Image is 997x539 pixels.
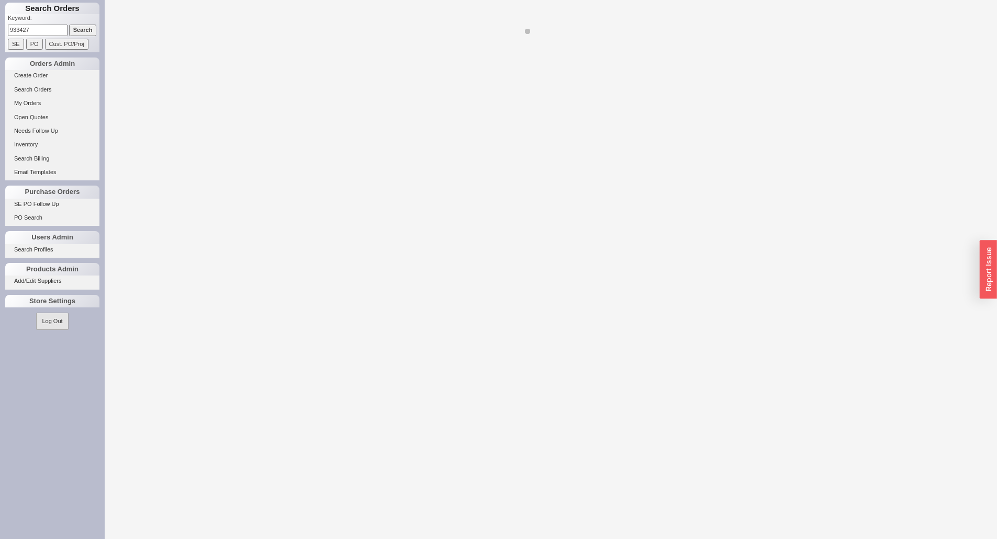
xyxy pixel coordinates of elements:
[5,186,99,198] div: Purchase Orders
[5,3,99,14] h1: Search Orders
[5,276,99,286] a: Add/Edit Suppliers
[5,244,99,255] a: Search Profiles
[5,212,99,223] a: PO Search
[5,125,99,136] a: Needs Follow Up
[5,153,99,164] a: Search Billing
[5,112,99,123] a: Open Quotes
[69,25,97,36] input: Search
[26,39,43,50] input: PO
[5,139,99,150] a: Inventory
[8,39,24,50] input: SE
[5,98,99,109] a: My Orders
[5,70,99,81] a: Create Order
[5,167,99,178] a: Email Templates
[5,295,99,307] div: Store Settings
[14,128,58,134] span: Needs Follow Up
[5,199,99,210] a: SE PO Follow Up
[36,313,68,330] button: Log Out
[45,39,88,50] input: Cust. PO/Proj
[5,231,99,244] div: Users Admin
[5,263,99,276] div: Products Admin
[8,14,99,25] p: Keyword:
[5,84,99,95] a: Search Orders
[5,58,99,70] div: Orders Admin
